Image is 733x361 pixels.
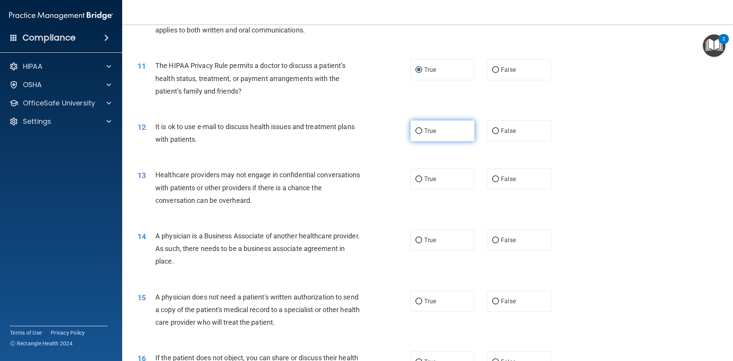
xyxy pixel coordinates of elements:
[415,238,422,243] input: True
[492,128,499,134] input: False
[424,298,436,305] span: True
[492,67,499,73] input: False
[415,299,422,304] input: True
[722,39,725,49] div: 2
[501,127,516,134] span: False
[501,66,516,73] span: False
[155,293,360,326] span: A physician does not need a patient's written authorization to send a copy of the patient's medic...
[10,329,42,337] a: Terms of Use
[9,80,111,89] a: OSHA
[695,308,724,337] iframe: Drift Widget Chat Controller
[424,127,436,134] span: True
[155,171,360,204] span: Healthcare providers may not engage in confidential conversations with patients or other provider...
[9,62,111,71] a: HIPAA
[492,299,499,304] input: False
[137,232,146,241] span: 14
[23,62,42,71] p: HIPAA
[23,32,76,43] h4: Compliance
[137,123,146,132] span: 12
[10,340,73,347] span: Ⓒ Rectangle Health 2024
[9,8,113,23] img: PMB logo
[23,117,51,126] p: Settings
[501,175,516,183] span: False
[492,238,499,243] input: False
[703,34,725,57] button: Open Resource Center, 2 new notifications
[501,298,516,305] span: False
[501,236,516,244] span: False
[155,232,360,265] span: A physician is a Business Associate of another healthcare provider. As such, there needs to be a ...
[415,128,422,134] input: True
[424,66,436,73] span: True
[23,80,42,89] p: OSHA
[137,293,146,302] span: 15
[415,176,422,182] input: True
[23,99,95,108] p: OfficeSafe University
[137,171,146,180] span: 13
[424,236,436,244] span: True
[155,62,346,95] span: The HIPAA Privacy Rule permits a doctor to discuss a patient’s health status, treatment, or payme...
[51,329,85,337] a: Privacy Policy
[492,176,499,182] input: False
[155,123,355,143] span: It is ok to use e-mail to discuss health issues and treatment plans with patients.
[415,67,422,73] input: True
[424,175,436,183] span: True
[137,62,146,71] span: 11
[9,99,111,108] a: OfficeSafe University
[9,117,111,126] a: Settings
